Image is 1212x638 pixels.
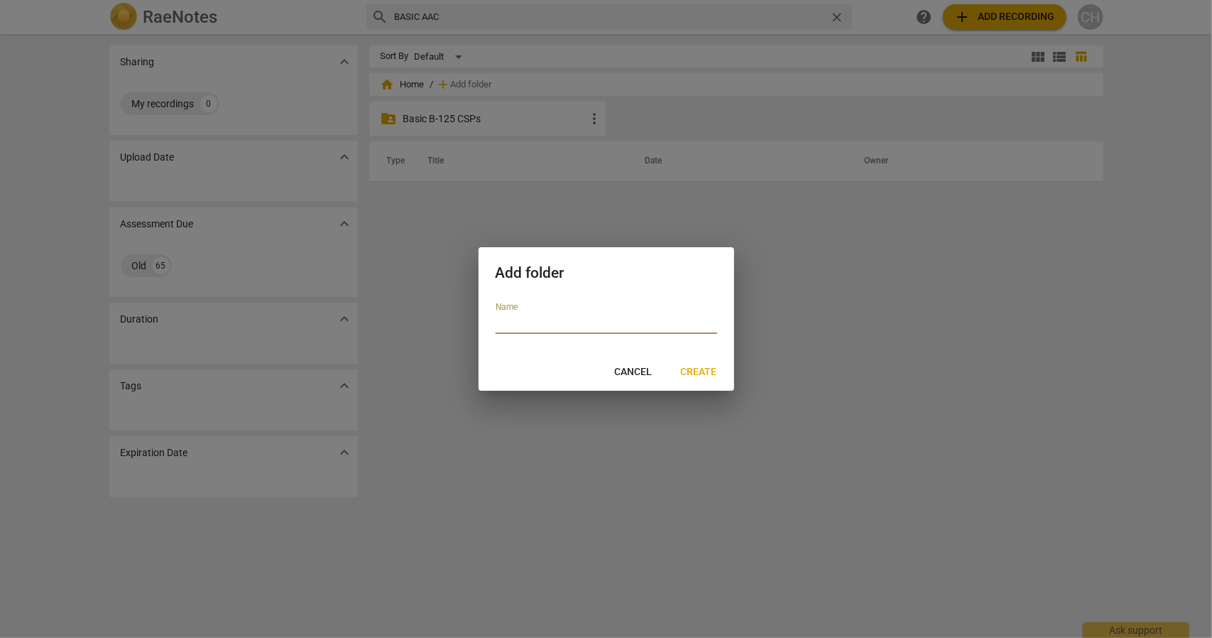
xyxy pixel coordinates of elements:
label: Name [496,303,518,311]
button: Cancel [604,359,664,385]
span: Create [681,365,717,379]
h2: Add folder [496,264,717,282]
button: Create [670,359,728,385]
span: Cancel [615,365,653,379]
